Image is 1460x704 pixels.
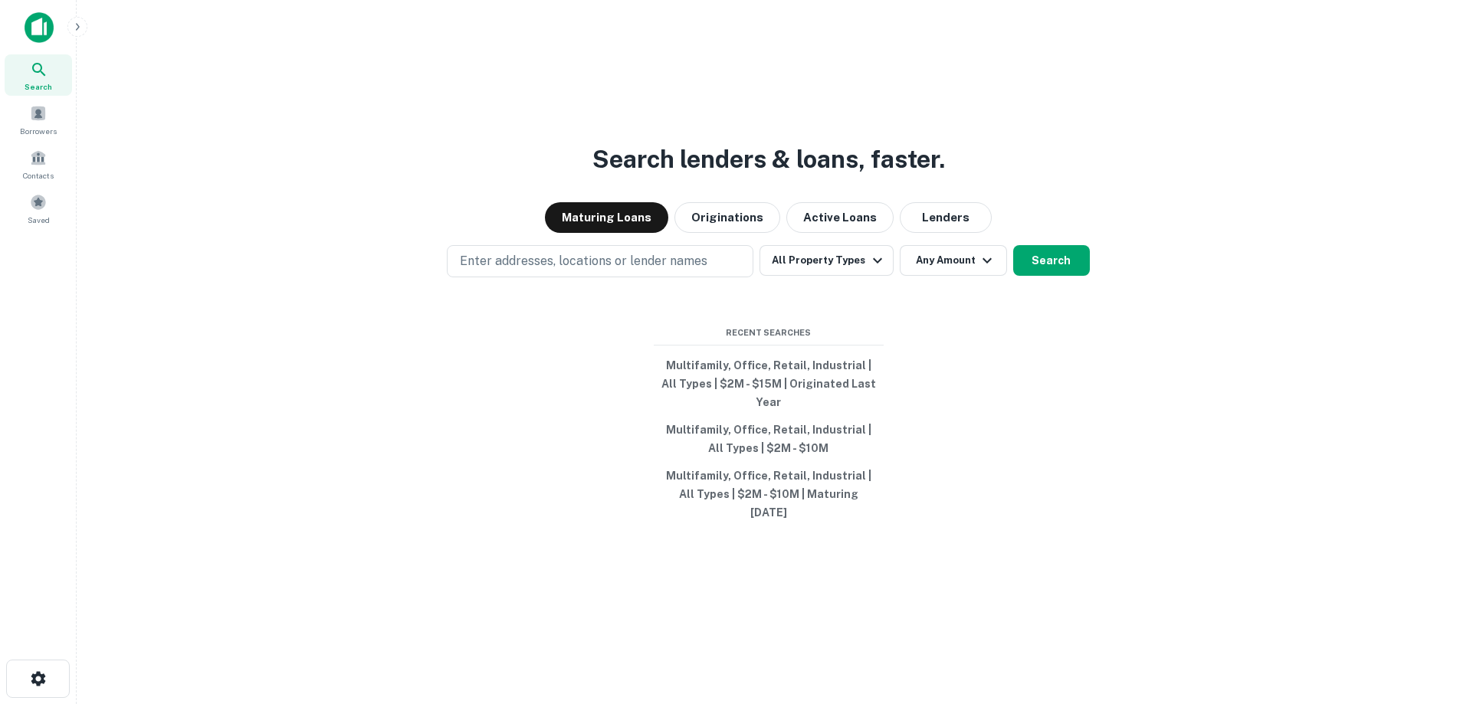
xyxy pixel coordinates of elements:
[786,202,894,233] button: Active Loans
[23,169,54,182] span: Contacts
[1013,245,1090,276] button: Search
[900,202,992,233] button: Lenders
[25,80,52,93] span: Search
[5,99,72,140] a: Borrowers
[25,12,54,43] img: capitalize-icon.png
[447,245,753,277] button: Enter addresses, locations or lender names
[592,141,945,178] h3: Search lenders & loans, faster.
[900,245,1007,276] button: Any Amount
[654,326,884,339] span: Recent Searches
[674,202,780,233] button: Originations
[20,125,57,137] span: Borrowers
[5,54,72,96] a: Search
[545,202,668,233] button: Maturing Loans
[760,245,893,276] button: All Property Types
[5,188,72,229] a: Saved
[28,214,50,226] span: Saved
[1383,581,1460,655] iframe: Chat Widget
[460,252,707,270] p: Enter addresses, locations or lender names
[5,143,72,185] a: Contacts
[654,462,884,526] button: Multifamily, Office, Retail, Industrial | All Types | $2M - $10M | Maturing [DATE]
[654,416,884,462] button: Multifamily, Office, Retail, Industrial | All Types | $2M - $10M
[654,352,884,416] button: Multifamily, Office, Retail, Industrial | All Types | $2M - $15M | Originated Last Year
